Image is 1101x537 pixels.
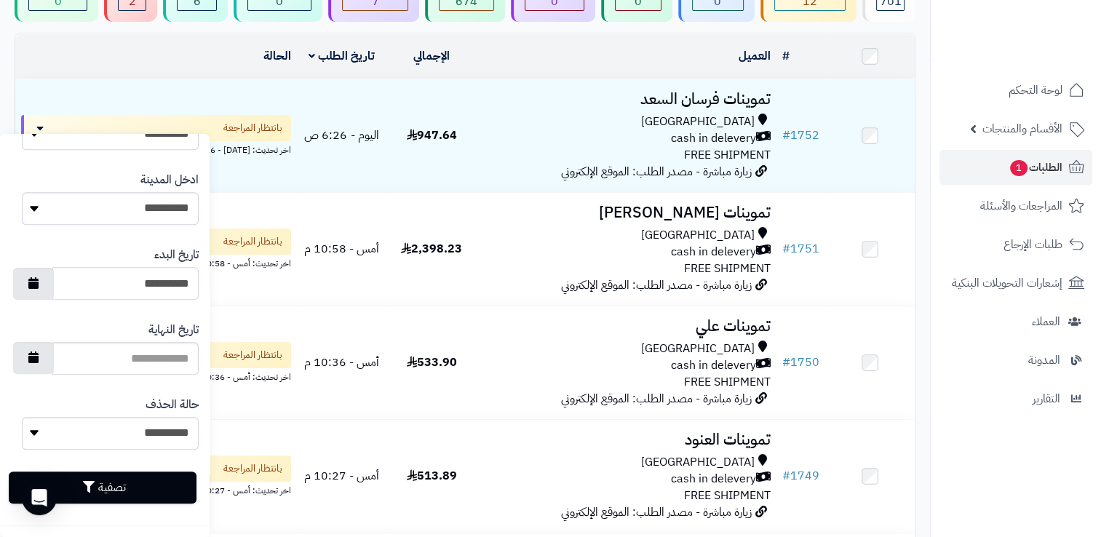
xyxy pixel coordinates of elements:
span: العملاء [1032,311,1060,332]
a: لوحة التحكم [939,73,1092,108]
h3: تموينات علي [482,318,771,335]
a: التقارير [939,381,1092,416]
span: cash in delevery [670,357,755,374]
a: المدونة [939,343,1092,378]
a: العملاء [939,304,1092,339]
label: تاريخ النهاية [148,322,199,338]
span: # [782,240,790,258]
span: المدونة [1028,350,1060,370]
span: # [782,467,790,485]
span: أمس - 10:27 م [304,467,379,485]
span: 2,398.23 [401,240,462,258]
a: العميل [738,47,770,65]
label: تاريخ البدء [154,247,199,263]
span: cash in delevery [670,130,755,147]
span: [GEOGRAPHIC_DATA] [640,227,754,244]
span: 947.64 [407,127,457,144]
span: 1 [1009,159,1028,176]
a: الإجمالي [413,47,450,65]
span: أمس - 10:36 م [304,354,379,371]
span: المراجعات والأسئلة [980,196,1062,216]
span: FREE SHIPMENT [683,487,770,504]
span: FREE SHIPMENT [683,146,770,164]
div: Open Intercom Messenger [22,480,57,515]
span: cash in delevery [670,471,755,488]
span: cash in delevery [670,244,755,260]
span: # [782,354,790,371]
span: اليوم - 6:26 ص [304,127,378,144]
h3: تموينات العنود [482,431,771,448]
a: الطلبات1 [939,150,1092,185]
a: #1749 [782,467,819,485]
h3: تموينات [PERSON_NAME] [482,204,771,221]
label: ادخل المدينة [140,172,199,188]
span: الأقسام والمنتجات [982,119,1062,139]
span: التقارير [1033,389,1060,409]
span: 513.89 [407,467,457,485]
a: إشعارات التحويلات البنكية [939,266,1092,301]
span: زيارة مباشرة - مصدر الطلب: الموقع الإلكتروني [560,504,751,521]
a: # [782,47,789,65]
label: حالة الحذف [146,397,199,413]
button: تصفية [9,472,196,504]
img: logo-2.png [1002,11,1087,41]
span: 533.90 [407,354,457,371]
h3: تموينات فرسان السعد [482,91,771,108]
span: بانتظار المراجعة [223,461,282,476]
a: الحالة [263,47,291,65]
span: [GEOGRAPHIC_DATA] [640,114,754,130]
span: [GEOGRAPHIC_DATA] [640,454,754,471]
span: الطلبات [1009,157,1062,178]
span: بانتظار المراجعة [223,121,282,135]
span: [GEOGRAPHIC_DATA] [640,341,754,357]
span: زيارة مباشرة - مصدر الطلب: الموقع الإلكتروني [560,277,751,294]
span: زيارة مباشرة - مصدر الطلب: الموقع الإلكتروني [560,390,751,407]
span: أمس - 10:58 م [304,240,379,258]
span: FREE SHIPMENT [683,260,770,277]
span: إشعارات التحويلات البنكية [952,273,1062,293]
span: لوحة التحكم [1009,80,1062,100]
span: طلبات الإرجاع [1003,234,1062,255]
a: تاريخ الطلب [309,47,375,65]
span: زيارة مباشرة - مصدر الطلب: الموقع الإلكتروني [560,163,751,180]
a: طلبات الإرجاع [939,227,1092,262]
span: # [782,127,790,144]
a: #1751 [782,240,819,258]
a: #1750 [782,354,819,371]
span: بانتظار المراجعة [223,348,282,362]
a: المراجعات والأسئلة [939,188,1092,223]
a: #1752 [782,127,819,144]
span: FREE SHIPMENT [683,373,770,391]
span: بانتظار المراجعة [223,234,282,249]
